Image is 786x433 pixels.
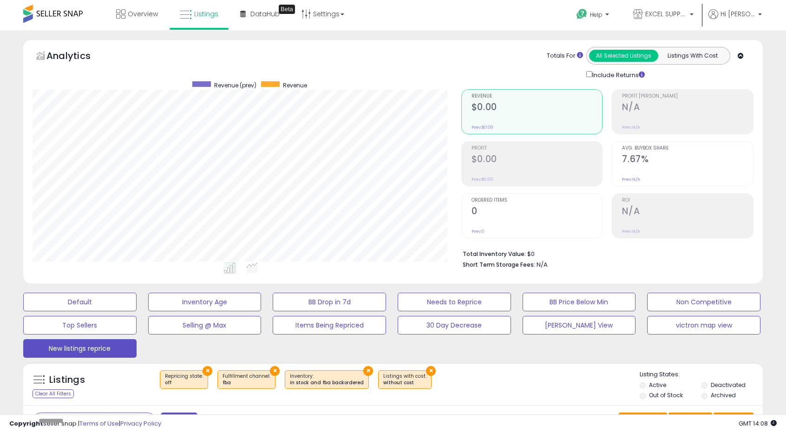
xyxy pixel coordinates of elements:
span: Profit [472,146,603,151]
button: × [270,366,280,376]
label: Archived [711,391,736,399]
div: Totals For [547,52,583,60]
button: Save View [619,413,667,428]
b: Short Term Storage Fees: [463,261,535,269]
strong: Copyright [9,419,43,428]
button: BB Drop in 7d [273,293,386,311]
small: Prev: $0.00 [472,125,493,130]
button: Filters [161,413,197,429]
span: EXCEL SUPPLIES LLC [645,9,687,19]
button: [PERSON_NAME] View [523,316,636,335]
button: New listings reprice [23,339,137,358]
button: × [363,366,373,376]
button: × [203,366,212,376]
h2: N/A [622,206,753,218]
button: Columns [668,413,712,428]
div: in stock and fba backordered [290,380,364,386]
label: Deactivated [711,381,746,389]
button: Needs to Reprice [398,293,511,311]
button: Items Being Repriced [273,316,386,335]
button: Actions [714,413,753,428]
span: Revenue [283,81,307,89]
h2: 0 [472,206,603,218]
h5: Analytics [46,49,109,65]
button: Listings With Cost [658,50,727,62]
span: Revenue (prev) [214,81,256,89]
span: Listings with cost : [383,373,426,387]
button: Non Competitive [647,293,760,311]
h5: Listings [49,374,85,387]
h2: N/A [622,102,753,114]
button: All Selected Listings [589,50,658,62]
span: Revenue [472,94,603,99]
span: Avg. Buybox Share [622,146,753,151]
button: Selling @ Max [148,316,262,335]
span: 2025-08-15 14:08 GMT [739,419,777,428]
button: × [426,366,436,376]
span: ROI [622,198,753,203]
div: without cost [383,380,426,386]
h2: $0.00 [472,102,603,114]
small: Prev: N/A [622,229,640,234]
button: Inventory Age [148,293,262,311]
small: Prev: 0 [472,229,485,234]
button: BB Price Below Min [523,293,636,311]
li: $0 [463,248,747,259]
h2: $0.00 [472,154,603,166]
span: DataHub [250,9,280,19]
span: Profit [PERSON_NAME] [622,94,753,99]
h2: 7.67% [622,154,753,166]
b: Total Inventory Value: [463,250,526,258]
span: Repricing state : [165,373,203,387]
div: off [165,380,203,386]
div: Tooltip anchor [279,5,295,14]
span: Hi [PERSON_NAME] [720,9,755,19]
a: Privacy Policy [120,419,161,428]
a: Hi [PERSON_NAME] [708,9,762,30]
button: Default [23,293,137,311]
button: 30 Day Decrease [398,316,511,335]
button: Top Sellers [23,316,137,335]
a: Help [569,1,618,30]
span: N/A [537,260,548,269]
small: Prev: N/A [622,125,640,130]
span: Ordered Items [472,198,603,203]
span: Inventory : [290,373,364,387]
p: Listing States: [640,370,762,379]
span: Overview [128,9,158,19]
span: Fulfillment channel : [223,373,270,387]
small: Prev: $0.00 [472,177,493,182]
div: fba [223,380,270,386]
small: Prev: N/A [622,177,640,182]
span: Listings [194,9,218,19]
label: Active [649,381,666,389]
div: Include Returns [579,69,656,80]
label: Out of Stock [649,391,683,399]
i: Get Help [576,8,588,20]
div: Clear All Filters [33,389,74,398]
button: victron map view [647,316,760,335]
span: Help [590,11,603,19]
div: seller snap | | [9,420,161,428]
